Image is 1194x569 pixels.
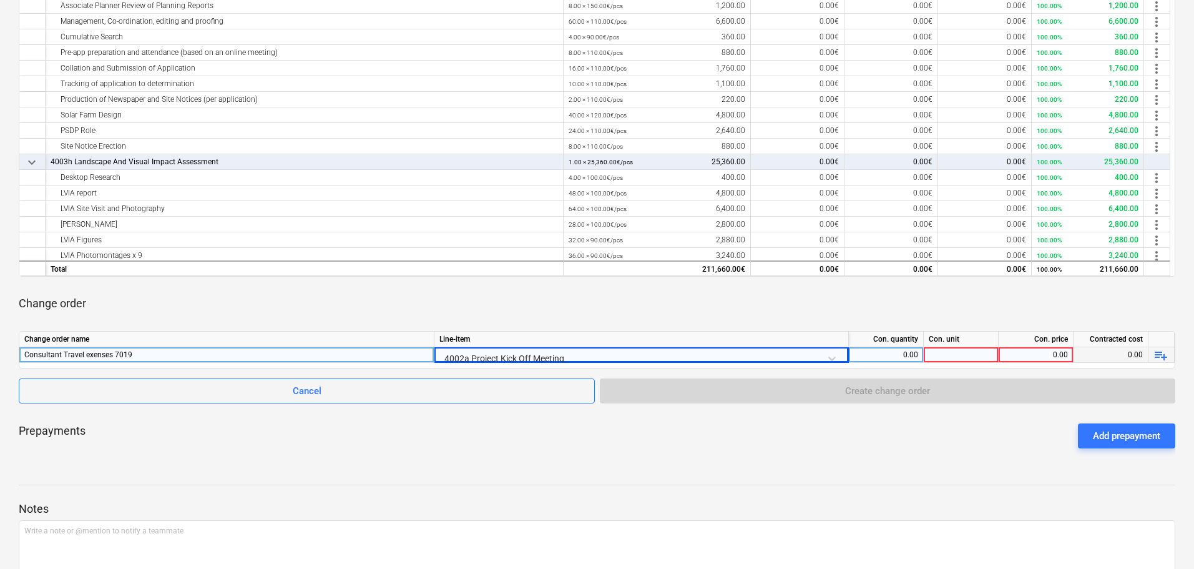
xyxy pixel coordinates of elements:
[1037,81,1062,87] small: 100.00%
[820,64,839,72] span: 0.00€
[938,260,1032,275] div: 0.00€
[1007,189,1026,197] span: 0.00€
[1037,154,1138,170] div: 25,360.00
[569,96,623,103] small: 2.00 × 110.00€ / pcs
[1037,205,1062,212] small: 100.00%
[569,65,627,72] small: 16.00 × 110.00€ / pcs
[51,217,558,232] div: [PERSON_NAME]
[1037,123,1138,139] div: 2,640.00
[1074,347,1148,363] div: 0.00
[1037,170,1138,186] div: 400.00
[569,237,623,244] small: 32.00 × 90.00€ / pcs
[569,154,745,170] div: 25,360.00
[569,127,627,134] small: 24.00 × 110.00€ / pcs
[569,201,745,217] div: 6,400.00
[569,217,745,232] div: 2,800.00
[913,235,932,244] span: 0.00€
[820,95,839,104] span: 0.00€
[820,235,839,244] span: 0.00€
[569,2,623,9] small: 8.00 × 150.00€ / pcs
[1007,126,1026,135] span: 0.00€
[1037,49,1062,56] small: 100.00%
[913,204,932,213] span: 0.00€
[1037,190,1062,197] small: 100.00%
[1037,143,1062,150] small: 100.00%
[913,95,932,104] span: 0.00€
[913,220,932,229] span: 0.00€
[913,17,932,26] span: 0.00€
[569,159,633,166] small: 1.00 × 25,360.00€ / pcs
[820,126,839,135] span: 0.00€
[1004,347,1068,363] div: 0.00
[1037,139,1138,154] div: 880.00
[434,332,849,347] div: Line-item
[999,332,1074,347] div: Con. price
[1149,171,1164,186] span: more_vert
[913,32,932,41] span: 0.00€
[924,332,999,347] div: Con. unit
[1037,92,1138,107] div: 220.00
[1007,79,1026,88] span: 0.00€
[1149,233,1164,248] span: more_vert
[1037,76,1138,92] div: 1,100.00
[1153,348,1168,363] span: playlist_add
[1037,174,1062,181] small: 100.00%
[569,232,745,248] div: 2,880.00
[1078,423,1175,448] button: Add prepayment
[913,64,932,72] span: 0.00€
[569,14,745,29] div: 6,600.00
[24,347,429,362] div: Consultant Travel exenses 7019
[569,45,745,61] div: 880.00
[820,204,839,213] span: 0.00€
[569,123,745,139] div: 2,640.00
[820,251,839,260] span: 0.00€
[1037,14,1138,29] div: 6,600.00
[569,252,623,259] small: 36.00 × 90.00€ / pcs
[1149,249,1164,264] span: more_vert
[1149,46,1164,61] span: more_vert
[51,29,558,45] div: Cumulative Search
[569,92,745,107] div: 220.00
[1037,186,1138,201] div: 4,800.00
[1037,65,1062,72] small: 100.00%
[19,502,1175,517] p: Notes
[1149,186,1164,201] span: more_vert
[24,155,39,170] span: keyboard_arrow_down
[820,17,839,26] span: 0.00€
[569,81,627,87] small: 10.00 × 110.00€ / pcs
[569,205,627,212] small: 64.00 × 100.00€ / pcs
[51,61,558,76] div: Collation and Submission of Application
[51,232,558,248] div: LVIA Figures
[1007,17,1026,26] span: 0.00€
[569,76,745,92] div: 1,100.00
[913,1,932,10] span: 0.00€
[820,220,839,229] span: 0.00€
[1007,173,1026,182] span: 0.00€
[1007,142,1026,151] span: 0.00€
[1007,235,1026,244] span: 0.00€
[820,48,839,57] span: 0.00€
[1037,29,1138,45] div: 360.00
[1007,48,1026,57] span: 0.00€
[913,48,932,57] span: 0.00€
[1007,32,1026,41] span: 0.00€
[1037,96,1062,103] small: 100.00%
[1007,204,1026,213] span: 0.00€
[1149,108,1164,123] span: more_vert
[19,332,434,347] div: Change order name
[751,260,844,275] div: 0.00€
[1149,77,1164,92] span: more_vert
[19,379,595,403] button: Cancel
[820,111,839,119] span: 0.00€
[569,143,623,150] small: 8.00 × 110.00€ / pcs
[293,383,321,399] div: Cancel
[1037,127,1062,134] small: 100.00%
[569,221,627,228] small: 28.00 × 100.00€ / pcs
[1007,220,1026,229] span: 0.00€
[1007,111,1026,119] span: 0.00€
[569,49,623,56] small: 8.00 × 110.00€ / pcs
[1037,159,1062,166] small: 100.00%
[913,173,932,182] span: 0.00€
[1093,428,1160,444] div: Add prepayment
[1037,217,1138,232] div: 2,800.00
